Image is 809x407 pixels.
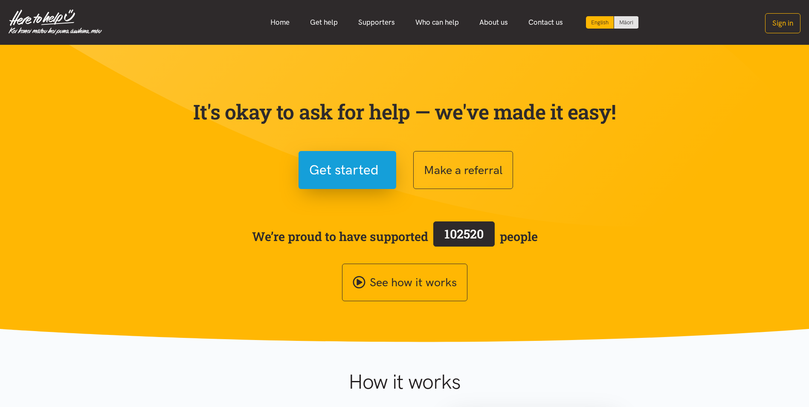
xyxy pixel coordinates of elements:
[428,220,500,253] a: 102520
[342,264,467,302] a: See how it works
[265,369,544,394] h1: How it works
[191,99,618,124] p: It's okay to ask for help — we've made it easy!
[586,16,614,29] div: Current language
[444,226,484,242] span: 102520
[260,13,300,32] a: Home
[614,16,638,29] a: Switch to Te Reo Māori
[765,13,800,33] button: Sign in
[252,220,538,253] span: We’re proud to have supported people
[413,151,513,189] button: Make a referral
[300,13,348,32] a: Get help
[299,151,396,189] button: Get started
[405,13,469,32] a: Who can help
[518,13,573,32] a: Contact us
[469,13,518,32] a: About us
[348,13,405,32] a: Supporters
[9,9,102,35] img: Home
[586,16,639,29] div: Language toggle
[309,159,379,181] span: Get started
